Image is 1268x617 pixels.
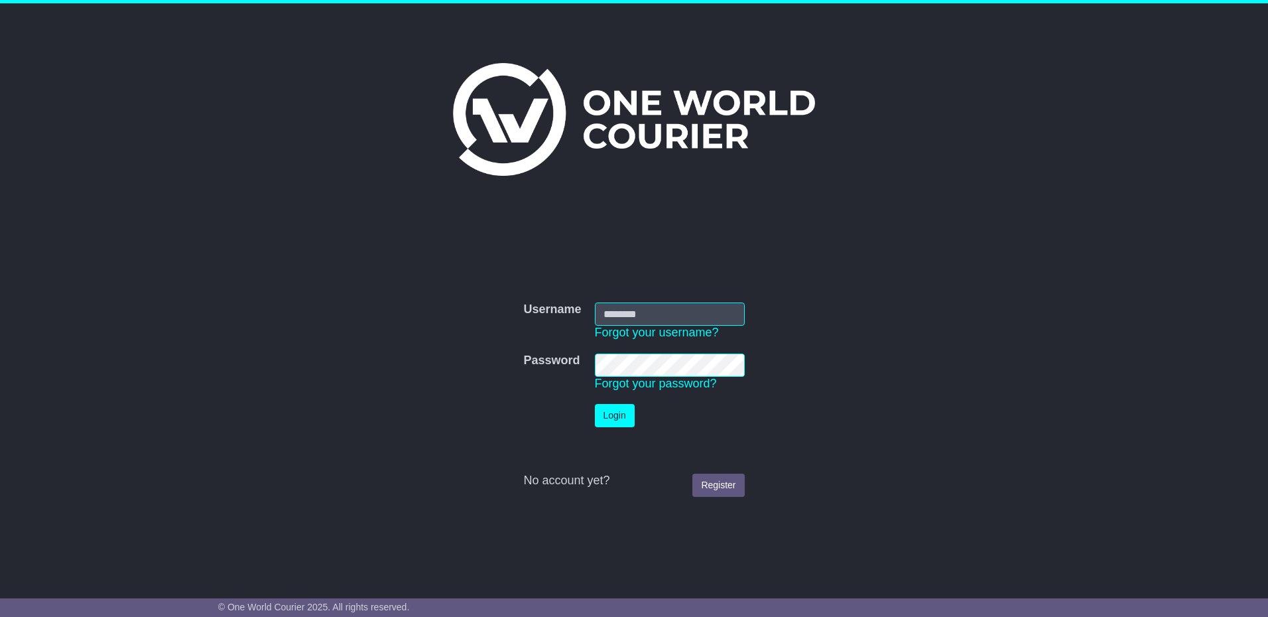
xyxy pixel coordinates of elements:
label: Username [523,303,581,317]
div: No account yet? [523,474,744,488]
a: Forgot your password? [595,377,717,390]
label: Password [523,354,580,368]
a: Register [692,474,744,497]
button: Login [595,404,635,427]
img: One World [453,63,815,176]
span: © One World Courier 2025. All rights reserved. [218,602,410,612]
a: Forgot your username? [595,326,719,339]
